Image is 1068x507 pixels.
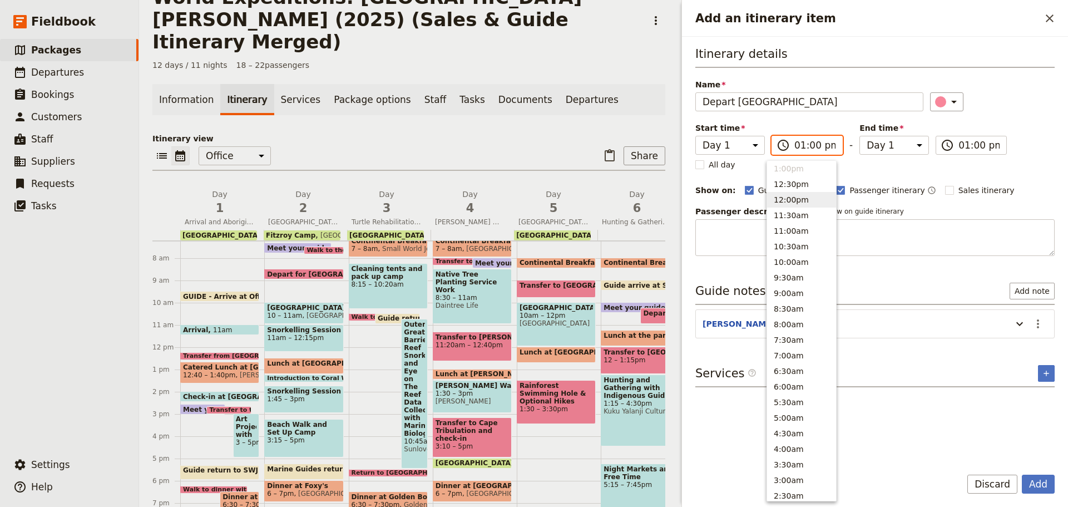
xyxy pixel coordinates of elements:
[604,400,677,407] span: 1:15 – 4:30pm
[695,92,923,111] input: Name
[183,486,294,493] span: Walk to dinner with your guide
[436,294,509,302] span: 8:30 – 11am
[375,313,420,324] div: Guide return to SWJ office
[183,393,311,400] span: Check-in at [GEOGRAPHIC_DATA]
[492,84,559,115] a: Documents
[436,459,518,467] span: [GEOGRAPHIC_DATA]
[604,356,677,364] span: 12 – 1:15pm
[183,406,340,413] span: Meet your guide at [GEOGRAPHIC_DATA]
[31,459,70,470] span: Settings
[433,417,512,457] div: Transfer to Cape Tribulation and check-in3:10 – 5pm
[695,136,765,155] select: Start time
[152,146,171,165] button: List view
[518,189,589,216] h2: Day
[433,380,512,413] div: [PERSON_NAME] Walk1:30 – 3pm[PERSON_NAME]
[31,89,74,100] span: Bookings
[152,365,180,374] div: 1 pm
[604,481,677,489] span: 5:15 – 7:45pm
[404,437,424,445] span: 10:45am – 5:30pm
[767,488,836,504] button: 2:30am
[936,95,961,109] div: ​
[435,189,505,216] h2: Day
[767,317,836,332] button: 8:00am
[401,319,427,469] div: Outer Great Barrier Reef Snorkelling and Eye on The Reef Data Collection with Marine Biologist10:...
[347,218,426,227] span: Turtle Rehabilitation Centre and [GEOGRAPHIC_DATA] with Marine Biologist
[767,395,836,410] button: 5:30am
[418,84,453,115] a: Staff
[758,185,817,196] span: Guide itinerary
[378,314,481,322] span: Guide return to SWJ office
[180,465,259,480] div: Guide return to SWJ office
[152,454,180,463] div: 5 pm
[31,134,53,145] span: Staff
[1010,283,1055,299] button: Add note
[601,258,680,268] div: Continental Breakfast at DRO
[206,406,251,414] div: Transfer to the next activity
[436,382,509,390] span: [PERSON_NAME] Walk
[859,136,929,155] select: End time
[520,382,593,405] span: Rainforest Swimming Hole & Optional Hikes
[183,353,308,360] span: Transfer from [GEOGRAPHIC_DATA]
[604,376,677,400] span: Hunting and Gathering with Indigenous Guides
[436,482,509,490] span: Dinner at [GEOGRAPHIC_DATA]
[264,243,332,253] div: Meet your guide at [GEOGRAPHIC_DATA]
[267,334,340,342] span: 11am – 12:15pm
[31,200,57,211] span: Tasks
[767,286,836,301] button: 9:00am
[267,312,302,319] span: 10 – 11am
[1038,365,1055,382] button: Add service inclusion
[267,360,385,367] span: Lunch at [GEOGRAPHIC_DATA]
[352,470,605,476] span: Return to [GEOGRAPHIC_DATA], walk to [GEOGRAPHIC_DATA] & check-in
[517,347,596,363] div: Lunch at [GEOGRAPHIC_DATA]
[352,200,422,216] span: 3
[152,254,180,263] div: 8 am
[433,235,512,257] div: Continental Breakfast at Hotel7 – 8am[GEOGRAPHIC_DATA]
[436,302,509,309] span: Daintree Life
[601,280,680,291] div: Guide arrive at SWJ office
[475,259,609,267] span: Meet your guide at hotel entrance
[31,156,75,167] span: Suppliers
[767,254,836,270] button: 10:00am
[347,189,431,230] button: Day3Turtle Rehabilitation Centre and [GEOGRAPHIC_DATA] with Marine Biologist
[31,45,81,56] span: Packages
[185,189,255,216] h2: Day
[1040,9,1059,28] button: Close drawer
[849,138,853,155] span: -
[352,265,425,280] span: Cleaning tents and pack up camp
[233,414,259,457] div: Art Project with Indigenous Artist3 – 5pm
[31,111,82,122] span: Customers
[695,206,804,217] label: Passenger description
[349,232,428,239] span: [GEOGRAPHIC_DATA]
[767,332,836,348] button: 7:30am
[597,189,681,230] button: Day6Hunting & Gathering with Indigenous Guides and Night Markets
[152,298,180,307] div: 10 am
[431,189,514,230] button: Day4[PERSON_NAME] Walk and Tree Planting
[777,139,790,152] span: ​
[604,465,677,481] span: Night Markets and Free Time
[624,146,665,165] button: Share
[352,280,425,288] span: 8:15 – 10:20am
[433,332,512,361] div: Transfer to [PERSON_NAME]11:20am – 12:40pm
[349,313,394,321] div: Walk to the jetty
[349,235,428,257] div: Continental Breakfast at [GEOGRAPHIC_DATA]7 – 8amSmall World Journeys
[516,232,595,239] span: [GEOGRAPHIC_DATA]
[824,207,904,216] span: Show on guide itinerary
[517,258,596,268] div: Continental Breakfast at DRO
[767,426,836,441] button: 4:30am
[958,139,1000,152] input: ​
[604,304,760,311] span: Meet your guide at [GEOGRAPHIC_DATA]
[520,312,593,319] span: 10am – 12pm
[695,122,765,134] span: Start time
[220,84,274,115] a: Itinerary
[436,258,541,265] span: Transfer to Cattana Wetlands
[433,269,512,324] div: Native Tree Planting Service Work8:30 – 11amDaintree Life
[209,407,310,414] span: Transfer to the next activity
[767,348,836,363] button: 7:00am
[183,293,276,300] span: GUIDE - Arrive at Office
[180,218,259,227] span: Arrival and Aboriginal Art Project
[767,208,836,223] button: 11:30am
[767,239,836,254] button: 10:30am
[514,230,591,240] div: [GEOGRAPHIC_DATA]
[604,282,705,289] span: Guide arrive at SWJ office
[520,405,593,413] span: 1:30 – 3:30pm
